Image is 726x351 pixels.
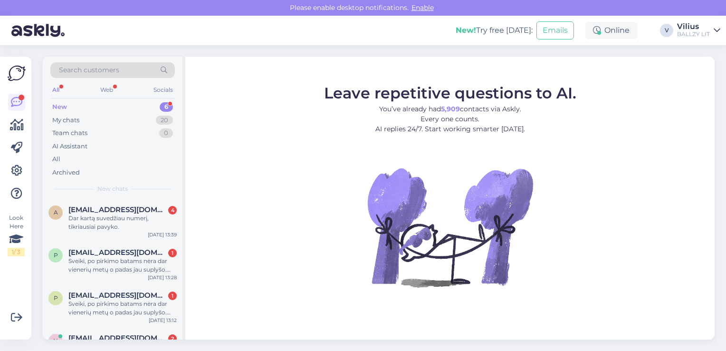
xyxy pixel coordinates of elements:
div: AI Assistant [52,142,87,151]
div: 20 [156,116,173,125]
span: p [54,252,58,259]
div: My chats [52,116,79,125]
span: p [54,294,58,302]
div: Sveiki, po pirkimo batams nėra dar vienerių metų o padas jau suplyšo. Rašiau el. paštus į [EMAIL_... [68,300,177,317]
span: psyooze@gmail.com [68,291,167,300]
span: nojux154@gmail.com [68,334,167,342]
span: psyooze@gmail.com [68,248,167,257]
div: BALLZY LIT [677,30,710,38]
div: Online [585,22,637,39]
b: 5,909 [441,104,460,113]
div: [DATE] 13:28 [148,274,177,281]
div: [DATE] 13:12 [149,317,177,324]
div: 2 [168,334,177,343]
div: Archived [52,168,80,177]
div: 0 [159,128,173,138]
span: a [54,209,58,216]
img: No Chat active [364,141,535,312]
span: Enable [409,3,437,12]
div: 1 [168,249,177,257]
div: Look Here [8,214,25,256]
span: n [53,337,58,344]
div: Dar kartą suvedžiau numerį, tikriausiai pavyko. [68,214,177,231]
a: ViliusBALLZY LIT [677,23,720,38]
div: 1 [168,292,177,300]
div: Try free [DATE]: [456,25,533,36]
img: Askly Logo [8,64,26,82]
b: New! [456,26,476,35]
div: Vilius [677,23,710,30]
div: [DATE] 13:39 [148,231,177,238]
span: Search customers [59,65,119,75]
div: V [660,24,673,37]
span: New chats [97,185,128,193]
div: New [52,102,67,112]
div: 1 / 3 [8,248,25,256]
div: All [52,155,60,164]
button: Emails [536,21,574,39]
div: 4 [168,206,177,214]
div: Team chats [52,128,87,138]
div: Web [98,84,115,96]
span: Leave repetitive questions to AI. [324,83,576,102]
div: Socials [152,84,175,96]
div: 6 [160,102,173,112]
span: anadija88@gmail.com [68,205,167,214]
div: Sveiki, po pirkimo batams nėra dar vienerių metų o padas jau suplyšo. Rašiau el. paštus į [EMAIL_... [68,257,177,274]
p: You’ve already had contacts via Askly. Every one counts. AI replies 24/7. Start working smarter [... [324,104,576,134]
div: All [50,84,61,96]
